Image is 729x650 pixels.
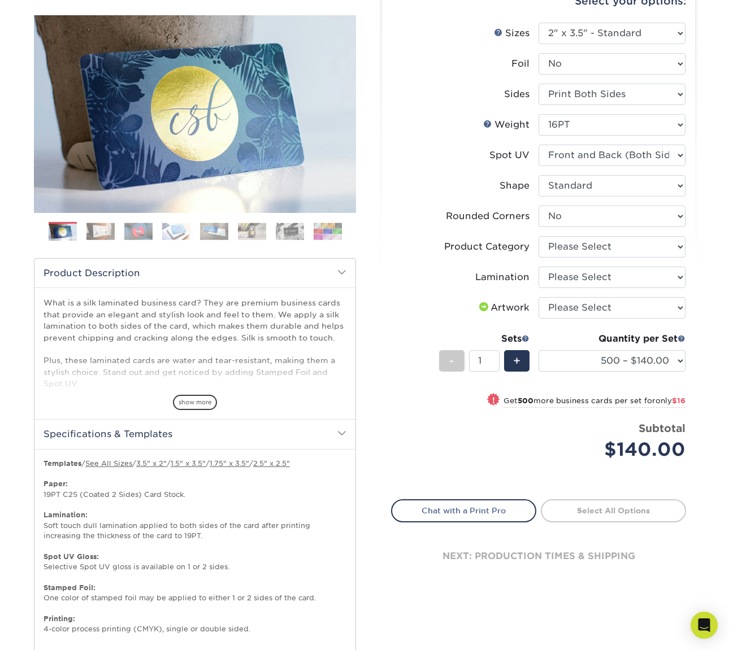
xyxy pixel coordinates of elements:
span: only [656,396,685,405]
div: Rounded Corners [446,210,530,223]
img: Business Cards 07 [276,223,304,240]
img: Business Cards 05 [200,223,228,240]
p: What is a silk laminated business card? They are premium business cards that provide an elegant a... [44,297,346,481]
strong: Subtotal [639,422,685,434]
a: Chat with a Print Pro [391,499,536,522]
span: ! [492,394,495,406]
div: Shape [500,179,530,193]
b: Templates [44,459,81,468]
strong: Lamination: [44,511,88,519]
strong: Stamped Foil: [44,583,96,592]
strong: Spot UV Gloss: [44,552,99,561]
small: Get more business cards per set for [504,396,685,408]
span: show more [173,395,217,410]
a: 1.75" x 3.5" [210,459,249,468]
span: $16 [672,396,685,405]
div: Foil [511,57,530,71]
img: Business Cards 08 [314,223,342,240]
div: Quantity per Set [539,332,685,346]
div: Product Category [444,240,530,254]
a: 1.5" x 3.5" [171,459,206,468]
div: Sides [504,88,530,101]
span: - [449,352,454,369]
img: Business Cards 01 [49,218,77,246]
h2: Product Description [34,259,355,287]
a: Select All Options [541,499,686,522]
div: $140.00 [547,436,685,463]
h2: Specifications & Templates [34,419,355,448]
p: / / / / / 19PT C2S (Coated 2 Sides) Card Stock. Soft touch dull lamination applied to both sides ... [44,459,346,645]
img: Business Cards 04 [162,223,190,240]
div: Lamination [475,271,530,284]
img: Business Cards 02 [86,223,115,240]
a: See All Sizes [85,459,132,468]
a: 2.5" x 2.5" [253,459,290,468]
div: Artwork [477,301,530,315]
img: Business Cards 06 [238,223,266,240]
div: Sets [439,332,530,346]
div: Open Intercom Messenger [691,612,718,639]
strong: 500 [518,396,533,405]
span: + [513,352,520,369]
div: next: production times & shipping [391,522,686,590]
a: 3.5" x 2" [136,459,167,468]
strong: Paper: [44,479,68,488]
img: Business Cards 03 [124,223,153,240]
div: Weight [483,118,530,132]
div: Sizes [494,27,530,40]
div: Spot UV [489,149,530,162]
